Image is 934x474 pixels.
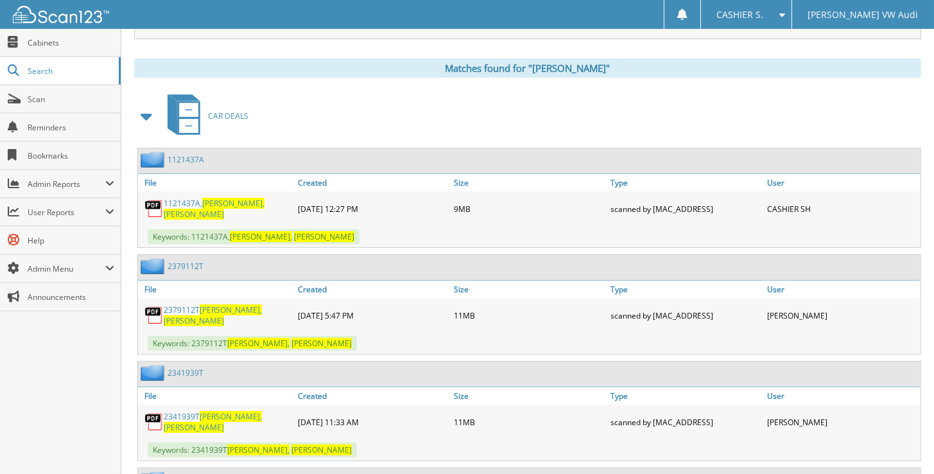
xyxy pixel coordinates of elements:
[870,412,934,474] iframe: Chat Widget
[164,304,291,326] a: 2379112T[PERSON_NAME], [PERSON_NAME]
[295,387,451,405] a: Created
[160,91,248,141] a: CAR DEALS
[28,235,114,246] span: Help
[141,258,168,274] img: folder2.png
[28,66,112,76] span: Search
[607,387,764,405] a: Type
[295,195,451,223] div: [DATE] 12:27 PM
[28,263,105,274] span: Admin Menu
[28,150,114,161] span: Bookmarks
[764,387,921,405] a: User
[138,387,295,405] a: File
[141,365,168,381] img: folder2.png
[13,6,109,23] img: scan123-logo-white.svg
[230,231,292,242] span: [PERSON_NAME],
[138,174,295,191] a: File
[227,338,290,349] span: [PERSON_NAME],
[764,301,921,329] div: [PERSON_NAME]
[291,338,352,349] span: [PERSON_NAME]
[164,315,224,326] span: [PERSON_NAME]
[294,231,354,242] span: [PERSON_NAME]
[148,336,357,351] span: Keywords: 2379112T
[451,195,608,223] div: 9MB
[764,281,921,298] a: User
[764,408,921,436] div: [PERSON_NAME]
[28,37,114,48] span: Cabinets
[607,174,764,191] a: Type
[134,58,921,78] div: Matches found for "[PERSON_NAME]"
[451,387,608,405] a: Size
[451,174,608,191] a: Size
[716,11,763,19] span: CASHIER S.
[28,179,105,189] span: Admin Reports
[227,444,290,455] span: [PERSON_NAME],
[148,443,357,457] span: Keywords: 2341939T
[144,306,164,325] img: PDF.png
[607,301,764,329] div: scanned by [MAC_ADDRESS]
[144,412,164,432] img: PDF.png
[208,110,248,121] span: CAR DEALS
[168,367,203,378] a: 2341939T
[764,195,921,223] div: CASHIER SH
[202,198,264,209] span: [PERSON_NAME],
[28,122,114,133] span: Reminders
[164,198,291,220] a: 1121437A,[PERSON_NAME], [PERSON_NAME]
[607,281,764,298] a: Type
[295,301,451,329] div: [DATE] 5:47 PM
[164,411,291,433] a: 2341939T[PERSON_NAME], [PERSON_NAME]
[451,281,608,298] a: Size
[291,444,352,455] span: [PERSON_NAME]
[764,174,921,191] a: User
[28,292,114,303] span: Announcements
[164,209,224,220] span: [PERSON_NAME]
[144,199,164,218] img: PDF.png
[808,11,918,19] span: [PERSON_NAME] VW Audi
[168,261,203,272] a: 2379112T
[200,411,262,422] span: [PERSON_NAME],
[138,281,295,298] a: File
[168,154,204,165] a: 1121437A
[607,195,764,223] div: scanned by [MAC_ADDRESS]
[28,207,105,218] span: User Reports
[451,408,608,436] div: 11MB
[295,281,451,298] a: Created
[451,301,608,329] div: 11MB
[200,304,262,315] span: [PERSON_NAME],
[141,152,168,168] img: folder2.png
[164,422,224,433] span: [PERSON_NAME]
[295,174,451,191] a: Created
[607,408,764,436] div: scanned by [MAC_ADDRESS]
[28,94,114,105] span: Scan
[148,229,359,244] span: Keywords: 1121437A,
[295,408,451,436] div: [DATE] 11:33 AM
